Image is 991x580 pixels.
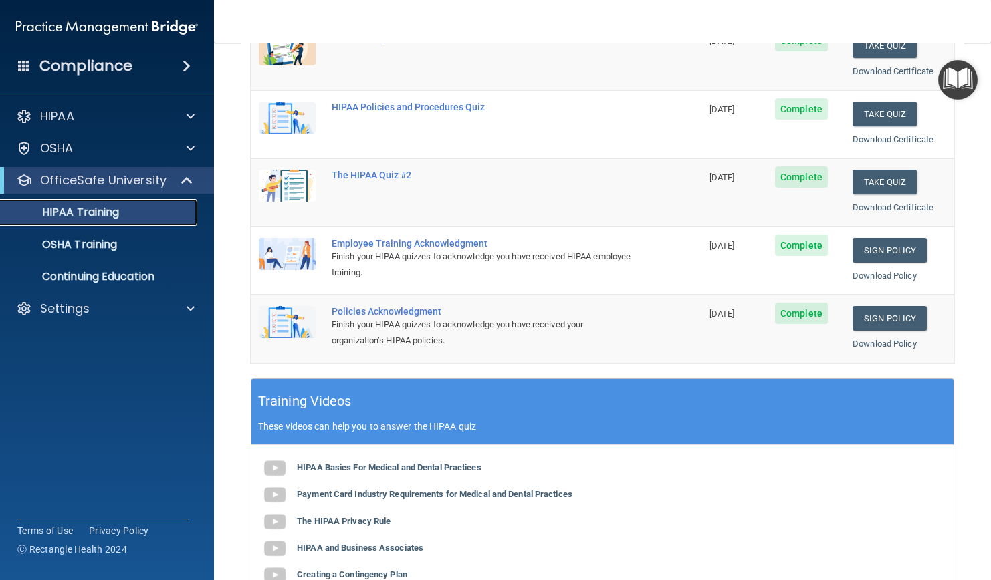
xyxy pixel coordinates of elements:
[89,524,149,537] a: Privacy Policy
[16,140,195,156] a: OSHA
[853,170,917,194] button: Take Quiz
[853,271,917,281] a: Download Policy
[709,36,735,46] span: [DATE]
[258,390,352,413] h5: Training Videos
[709,172,735,182] span: [DATE]
[853,102,917,126] button: Take Quiz
[9,270,191,283] p: Continuing Education
[775,303,828,324] span: Complete
[297,462,481,472] b: HIPAA Basics For Medical and Dental Practices
[332,102,635,112] div: HIPAA Policies and Procedures Quiz
[775,235,828,256] span: Complete
[775,166,828,188] span: Complete
[853,66,933,76] a: Download Certificate
[332,249,635,281] div: Finish your HIPAA quizzes to acknowledge you have received HIPAA employee training.
[261,482,288,509] img: gray_youtube_icon.38fcd6cc.png
[16,172,194,188] a: OfficeSafe University
[39,57,132,76] h4: Compliance
[709,104,735,114] span: [DATE]
[297,516,391,526] b: The HIPAA Privacy Rule
[853,238,927,263] a: Sign Policy
[853,202,933,212] a: Download Certificate
[332,306,635,317] div: Policies Acknowledgment
[297,489,572,499] b: Payment Card Industry Requirements for Medical and Dental Practices
[332,170,635,180] div: The HIPAA Quiz #2
[297,543,423,553] b: HIPAA and Business Associates
[938,60,978,100] button: Open Resource Center
[261,509,288,535] img: gray_youtube_icon.38fcd6cc.png
[709,241,735,251] span: [DATE]
[853,306,927,331] a: Sign Policy
[16,301,195,317] a: Settings
[40,108,74,124] p: HIPAA
[16,14,198,41] img: PMB logo
[9,206,119,219] p: HIPAA Training
[9,238,117,251] p: OSHA Training
[17,524,73,537] a: Terms of Use
[40,301,90,317] p: Settings
[261,535,288,562] img: gray_youtube_icon.38fcd6cc.png
[332,317,635,349] div: Finish your HIPAA quizzes to acknowledge you have received your organization’s HIPAA policies.
[16,108,195,124] a: HIPAA
[297,569,407,579] b: Creating a Contingency Plan
[332,238,635,249] div: Employee Training Acknowledgment
[261,455,288,482] img: gray_youtube_icon.38fcd6cc.png
[853,134,933,144] a: Download Certificate
[40,172,167,188] p: OfficeSafe University
[853,33,917,58] button: Take Quiz
[709,309,735,319] span: [DATE]
[258,421,947,432] p: These videos can help you to answer the HIPAA quiz
[853,339,917,349] a: Download Policy
[17,543,127,556] span: Ⓒ Rectangle Health 2024
[40,140,74,156] p: OSHA
[775,98,828,120] span: Complete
